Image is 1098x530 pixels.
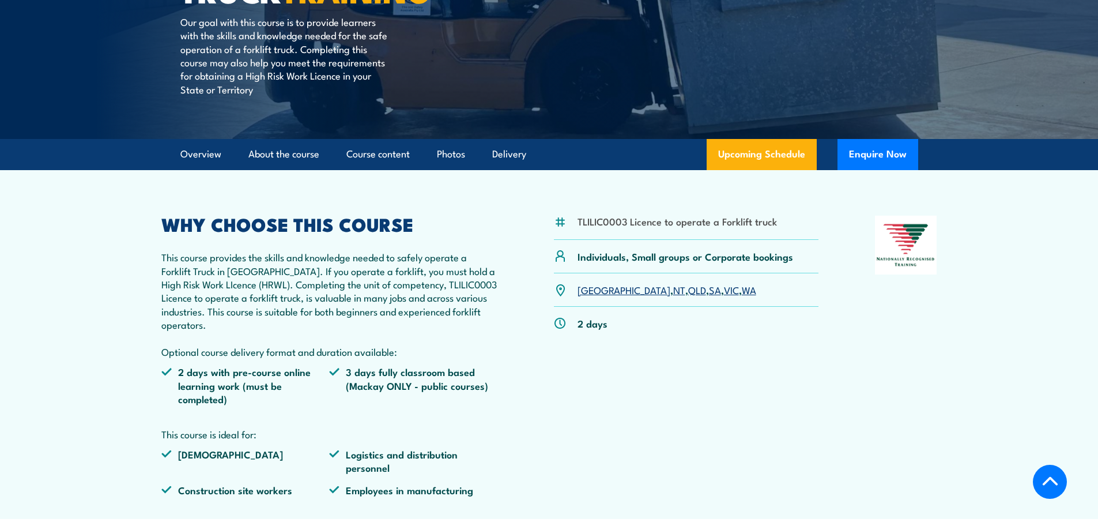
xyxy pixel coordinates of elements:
a: Overview [180,139,221,170]
img: Nationally Recognised Training logo. [875,216,937,275]
a: QLD [688,283,706,296]
li: Construction site workers [161,483,330,497]
p: This course is ideal for: [161,427,498,441]
li: Employees in manufacturing [329,483,497,497]
li: 3 days fully classroom based (Mackay ONLY - public courses) [329,365,497,405]
a: About the course [248,139,319,170]
p: , , , , , [578,283,756,296]
a: Delivery [492,139,526,170]
h2: WHY CHOOSE THIS COURSE [161,216,498,232]
a: Photos [437,139,465,170]
p: This course provides the skills and knowledge needed to safely operate a Forklift Truck in [GEOGR... [161,250,498,358]
a: VIC [724,283,739,296]
button: Enquire Now [837,139,918,170]
li: Logistics and distribution personnel [329,448,497,475]
li: 2 days with pre-course online learning work (must be completed) [161,365,330,405]
a: WA [742,283,756,296]
a: Upcoming Schedule [707,139,817,170]
a: [GEOGRAPHIC_DATA] [578,283,670,296]
p: Our goal with this course is to provide learners with the skills and knowledge needed for the saf... [180,15,391,96]
a: NT [673,283,685,296]
li: [DEMOGRAPHIC_DATA] [161,448,330,475]
p: 2 days [578,317,608,330]
a: SA [709,283,721,296]
a: Course content [346,139,410,170]
li: TLILIC0003 Licence to operate a Forklift truck [578,215,777,228]
p: Individuals, Small groups or Corporate bookings [578,250,793,263]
